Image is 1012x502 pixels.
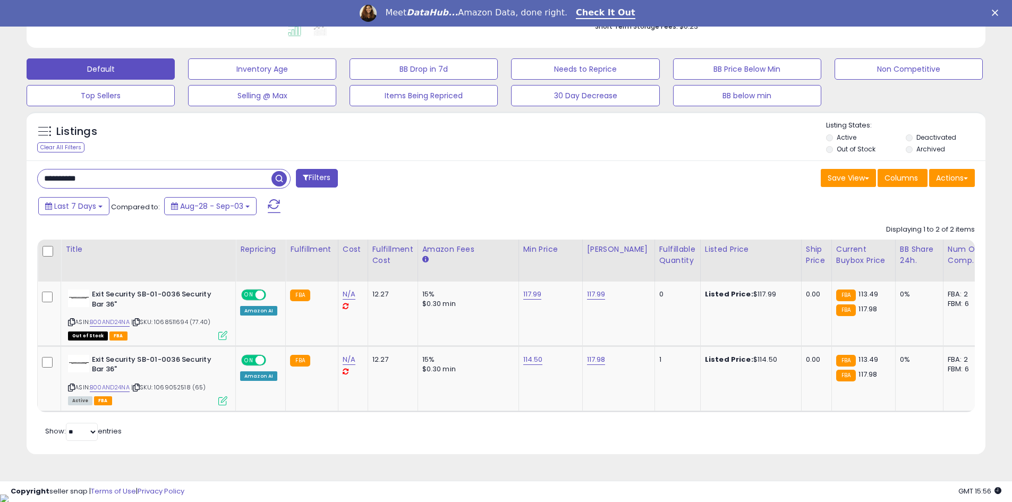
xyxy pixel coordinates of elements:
div: Fulfillable Quantity [659,244,696,266]
span: OFF [265,291,282,300]
div: 0 [659,290,692,299]
span: 117.98 [858,304,877,314]
a: 117.99 [523,289,542,300]
span: Last 7 Days [54,201,96,211]
div: 0.00 [806,290,823,299]
div: Fulfillment Cost [372,244,413,266]
div: [PERSON_NAME] [587,244,650,255]
button: Save View [821,169,876,187]
span: ON [242,355,256,364]
button: Aug-28 - Sep-03 [164,197,257,215]
div: Title [65,244,231,255]
span: Compared to: [111,202,160,212]
div: Ship Price [806,244,827,266]
label: Out of Stock [837,144,875,154]
span: All listings currently available for purchase on Amazon [68,396,92,405]
h5: Listings [56,124,97,139]
a: Check It Out [576,7,635,19]
div: FBM: 6 [948,299,983,309]
button: BB below min [673,85,821,106]
small: FBA [290,355,310,367]
button: Selling @ Max [188,85,336,106]
img: 31rFOBQXO7L._SL40_.jpg [68,290,89,307]
label: Active [837,133,856,142]
img: 31rFOBQXO7L._SL40_.jpg [68,355,89,372]
a: B00AND24NA [90,318,130,327]
div: 0% [900,355,935,364]
span: OFF [265,355,282,364]
div: $0.30 min [422,299,511,309]
div: Close [992,10,1002,16]
div: $114.50 [705,355,793,364]
div: Displaying 1 to 2 of 2 items [886,225,975,235]
button: Filters [296,169,337,188]
button: BB Drop in 7d [350,58,498,80]
img: Profile image for Georgie [360,5,377,22]
div: ASIN: [68,290,227,339]
a: 114.50 [523,354,543,365]
span: ON [242,291,256,300]
div: FBA: 2 [948,355,983,364]
span: Columns [885,173,918,183]
a: N/A [343,354,355,365]
small: FBA [836,304,856,316]
button: Last 7 Days [38,197,109,215]
span: Show: entries [45,426,122,436]
span: All listings that are currently out of stock and unavailable for purchase on Amazon [68,331,108,341]
button: Needs to Reprice [511,58,659,80]
div: Listed Price [705,244,797,255]
div: 12.27 [372,355,410,364]
div: $0.30 min [422,364,511,374]
a: B00AND24NA [90,383,130,392]
span: 113.49 [858,289,878,299]
div: 12.27 [372,290,410,299]
b: Exit Security SB-01-0036 Security Bar 36" [92,355,221,377]
div: ASIN: [68,355,227,404]
div: Fulfillment [290,244,333,255]
span: 2025-09-11 15:56 GMT [958,486,1001,496]
div: Amazon Fees [422,244,514,255]
p: Listing States: [826,121,985,131]
div: Num of Comp. [948,244,987,266]
small: FBA [290,290,310,301]
small: FBA [836,370,856,381]
div: FBM: 6 [948,364,983,374]
button: Top Sellers [27,85,175,106]
i: DataHub... [406,7,458,18]
button: Actions [929,169,975,187]
div: Cost [343,244,363,255]
small: Amazon Fees. [422,255,429,265]
label: Deactivated [916,133,956,142]
div: 15% [422,355,511,364]
div: Meet Amazon Data, done right. [385,7,567,18]
b: Exit Security SB-01-0036 Security Bar 36" [92,290,221,312]
div: Current Buybox Price [836,244,891,266]
button: Columns [878,169,928,187]
div: 1 [659,355,692,364]
label: Archived [916,144,945,154]
span: FBA [94,396,112,405]
button: 30 Day Decrease [511,85,659,106]
div: 0% [900,290,935,299]
div: 15% [422,290,511,299]
button: Default [27,58,175,80]
div: Clear All Filters [37,142,84,152]
span: | SKU: 1069052518 (65) [131,383,206,392]
span: | SKU: 1068511694 (77.40) [131,318,210,326]
div: Amazon AI [240,306,277,316]
a: 117.98 [587,354,606,365]
div: $117.99 [705,290,793,299]
button: Inventory Age [188,58,336,80]
b: Listed Price: [705,289,753,299]
div: Min Price [523,244,578,255]
span: FBA [109,331,127,341]
b: Listed Price: [705,354,753,364]
div: Repricing [240,244,281,255]
a: N/A [343,289,355,300]
a: Privacy Policy [138,486,184,496]
div: seller snap | | [11,487,184,497]
a: 117.99 [587,289,606,300]
div: BB Share 24h. [900,244,939,266]
span: 113.49 [858,354,878,364]
strong: Copyright [11,486,49,496]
